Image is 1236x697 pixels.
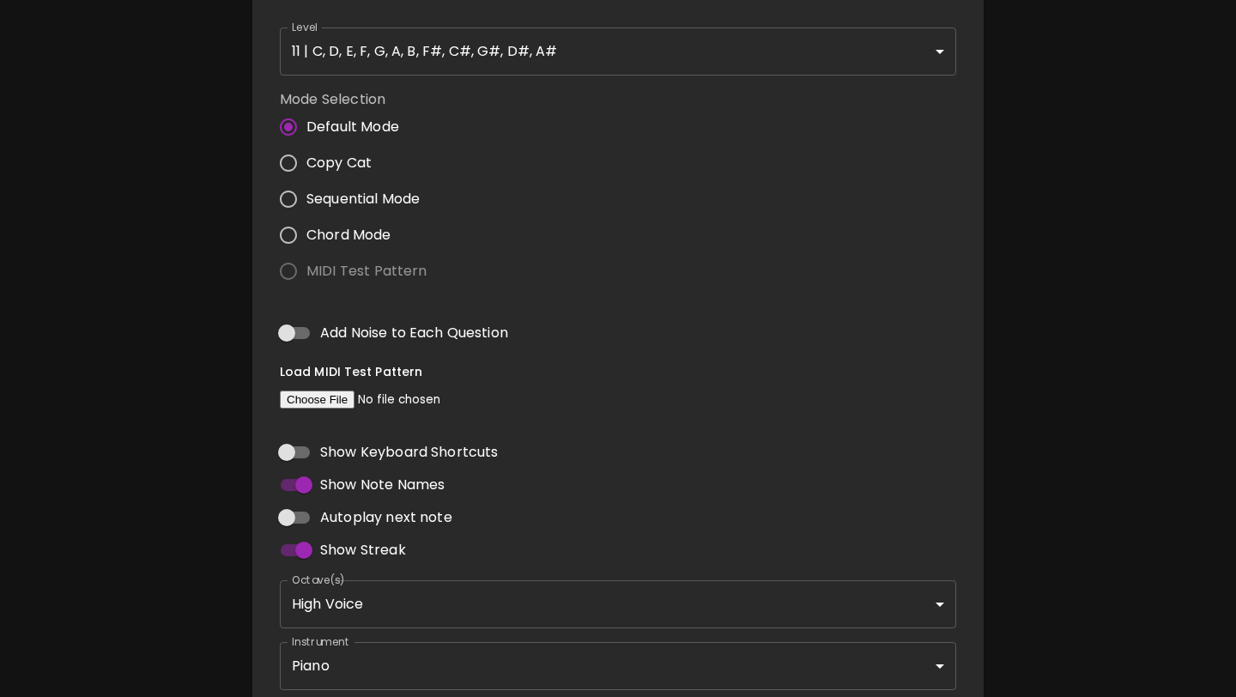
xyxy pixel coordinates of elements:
label: Mode Selection [280,89,441,109]
span: Add Noise to Each Question [320,323,508,343]
span: Default Mode [306,117,399,137]
span: Sequential Mode [306,189,420,209]
span: MIDI Test Pattern [306,261,427,282]
span: Show Keyboard Shortcuts [320,442,498,463]
span: Autoplay next note [320,507,452,528]
label: Level [292,20,318,34]
span: Show Streak [320,540,406,561]
label: Octave(s) [292,573,346,587]
span: Copy Cat [306,153,372,173]
label: Instrument [292,634,349,649]
div: Piano [280,642,956,690]
span: Show Note Names [320,475,445,495]
div: 11 | C, D, E, F, G, A, B, F#, C#, G#, D#, A# [280,27,956,76]
div: High Voice [280,580,956,628]
span: Chord Mode [306,225,391,245]
h6: Load MIDI Test Pattern [280,363,956,382]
